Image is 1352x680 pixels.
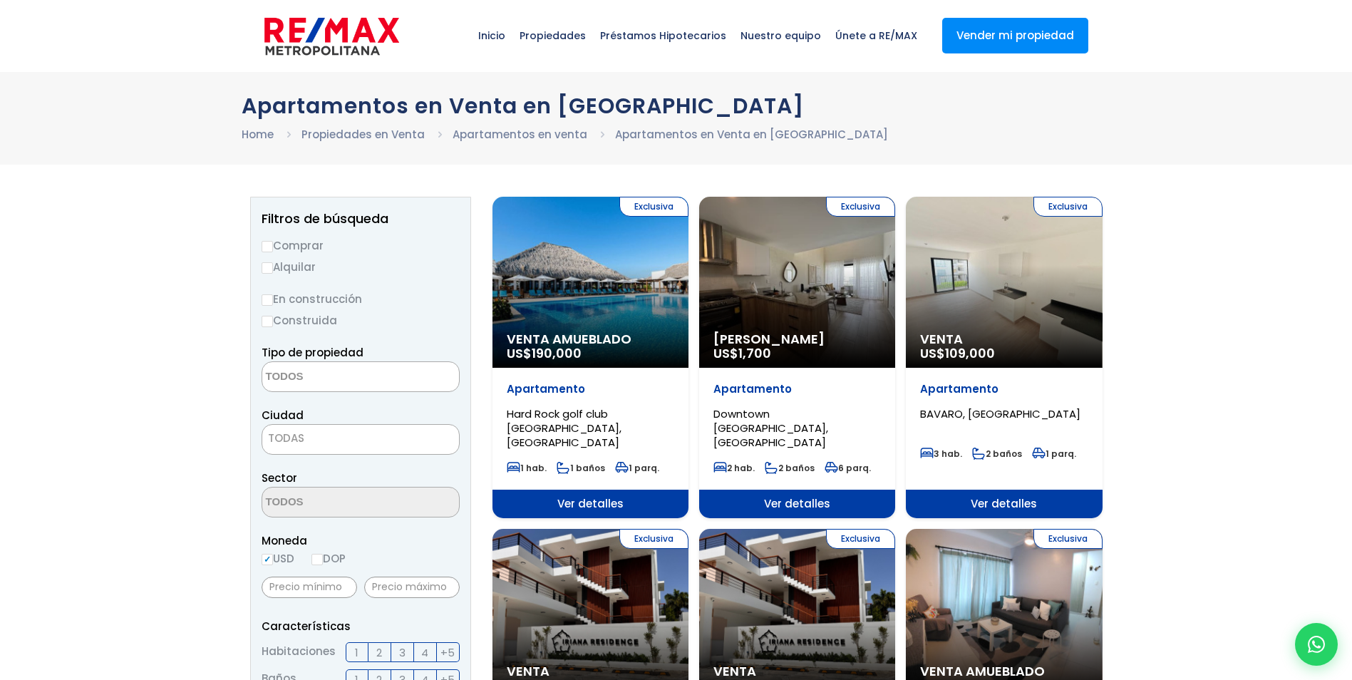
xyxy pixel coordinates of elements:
a: Vender mi propiedad [942,18,1088,53]
span: Venta [920,332,1088,346]
span: Exclusiva [826,197,895,217]
p: Apartamento [713,382,881,396]
span: Exclusiva [1033,197,1103,217]
input: Precio máximo [364,577,460,598]
span: Moneda [262,532,460,550]
span: +5 [440,644,455,661]
span: Downtown [GEOGRAPHIC_DATA], [GEOGRAPHIC_DATA] [713,406,828,450]
span: Ver detalles [492,490,688,518]
textarea: Search [262,488,401,518]
span: US$ [507,344,582,362]
span: 1 hab. [507,462,547,474]
span: Exclusiva [619,197,688,217]
span: 1 parq. [615,462,659,474]
span: TODAS [262,424,460,455]
label: Construida [262,311,460,329]
span: Ver detalles [906,490,1102,518]
a: Propiedades en Venta [301,127,425,142]
span: 6 parq. [825,462,871,474]
span: Propiedades [512,14,593,57]
span: Sector [262,470,297,485]
h2: Filtros de búsqueda [262,212,460,226]
span: Tipo de propiedad [262,345,363,360]
input: Comprar [262,241,273,252]
span: Ver detalles [699,490,895,518]
textarea: Search [262,362,401,393]
span: 1 [355,644,358,661]
span: 4 [421,644,428,661]
span: Préstamos Hipotecarios [593,14,733,57]
p: Apartamento [920,382,1088,396]
span: Venta [713,664,881,679]
span: Venta [507,664,674,679]
span: 3 hab. [920,448,962,460]
span: Venta Amueblado [507,332,674,346]
span: 3 [399,644,406,661]
span: Ciudad [262,408,304,423]
label: Alquilar [262,258,460,276]
span: Inicio [471,14,512,57]
label: Comprar [262,237,460,254]
span: 2 [376,644,382,661]
span: 190,000 [532,344,582,362]
span: 2 baños [765,462,815,474]
label: En construcción [262,290,460,308]
span: 1,700 [738,344,771,362]
input: Construida [262,316,273,327]
p: Apartamento [507,382,674,396]
span: US$ [713,344,771,362]
p: Características [262,617,460,635]
span: 1 baños [557,462,605,474]
input: USD [262,554,273,565]
span: Hard Rock golf club [GEOGRAPHIC_DATA], [GEOGRAPHIC_DATA] [507,406,621,450]
span: Habitaciones [262,642,336,662]
a: Home [242,127,274,142]
input: Precio mínimo [262,577,357,598]
span: 1 parq. [1032,448,1076,460]
label: USD [262,550,294,567]
span: [PERSON_NAME] [713,332,881,346]
span: TODAS [262,428,459,448]
a: Apartamentos en venta [453,127,587,142]
span: 2 baños [972,448,1022,460]
li: Apartamentos en Venta en [GEOGRAPHIC_DATA] [615,125,888,143]
span: Nuestro equipo [733,14,828,57]
span: 109,000 [945,344,995,362]
h1: Apartamentos en Venta en [GEOGRAPHIC_DATA] [242,93,1111,118]
a: Exclusiva [PERSON_NAME] US$1,700 Apartamento Downtown [GEOGRAPHIC_DATA], [GEOGRAPHIC_DATA] 2 hab.... [699,197,895,518]
span: Venta Amueblado [920,664,1088,679]
input: En construcción [262,294,273,306]
span: Exclusiva [826,529,895,549]
input: DOP [311,554,323,565]
label: DOP [311,550,346,567]
img: remax-metropolitana-logo [264,15,399,58]
span: 2 hab. [713,462,755,474]
a: Exclusiva Venta Amueblado US$190,000 Apartamento Hard Rock golf club [GEOGRAPHIC_DATA], [GEOGRAPH... [492,197,688,518]
span: BAVARO, [GEOGRAPHIC_DATA] [920,406,1080,421]
a: Exclusiva Venta US$109,000 Apartamento BAVARO, [GEOGRAPHIC_DATA] 3 hab. 2 baños 1 parq. Ver detalles [906,197,1102,518]
span: TODAS [268,431,304,445]
span: US$ [920,344,995,362]
span: Exclusiva [619,529,688,549]
input: Alquilar [262,262,273,274]
span: Únete a RE/MAX [828,14,924,57]
span: Exclusiva [1033,529,1103,549]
